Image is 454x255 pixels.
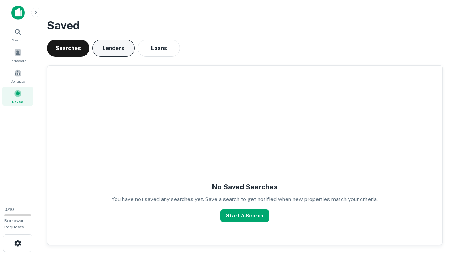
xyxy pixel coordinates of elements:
[220,209,269,222] button: Start A Search
[4,218,24,229] span: Borrower Requests
[2,87,33,106] a: Saved
[92,40,135,57] button: Lenders
[11,78,25,84] span: Contacts
[138,40,180,57] button: Loans
[112,195,378,204] p: You have not saved any searches yet. Save a search to get notified when new properties match your...
[12,99,23,104] span: Saved
[419,198,454,232] iframe: Chat Widget
[12,37,24,43] span: Search
[9,58,26,63] span: Borrowers
[2,25,33,44] a: Search
[47,17,443,34] h3: Saved
[2,46,33,65] a: Borrowers
[212,182,278,192] h5: No Saved Searches
[4,207,14,212] span: 0 / 10
[2,66,33,85] a: Contacts
[11,6,25,20] img: capitalize-icon.png
[47,40,89,57] button: Searches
